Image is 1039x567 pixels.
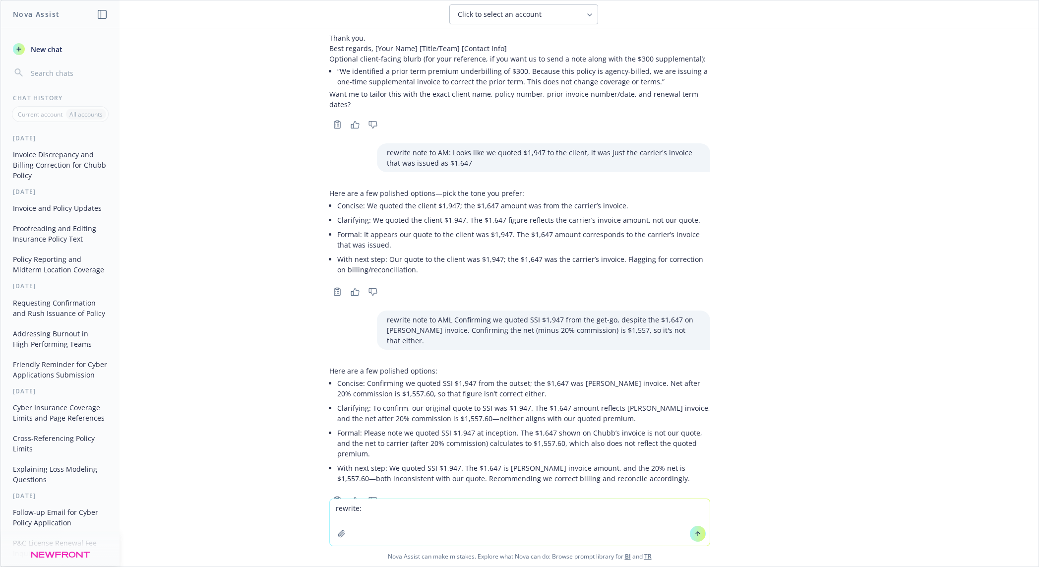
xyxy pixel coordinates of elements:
[1,387,120,395] div: [DATE]
[9,325,112,352] button: Addressing Burnout in High-Performing Teams
[1,134,120,142] div: [DATE]
[18,110,62,119] p: Current account
[9,461,112,488] button: Explaining Loss Modeling Questions
[9,356,112,383] button: Friendly Reminder for Cyber Applications Submission
[9,251,112,278] button: Policy Reporting and Midterm Location Coverage
[9,504,112,531] button: Follow-up Email for Cyber Policy Application
[387,147,700,168] p: rewrite note to AM: Looks like we quoted $1,947 to the client, it was just the carrier's invoice ...
[337,213,710,227] li: Clarifying: We quoted the client $1,947. The $1,647 figure reflects the carrier’s invoice amount,...
[333,287,342,296] svg: Copy to clipboard
[13,9,60,19] h1: Nova Assist
[1,94,120,102] div: Chat History
[9,399,112,426] button: Cyber Insurance Coverage Limits and Page References
[337,227,710,252] li: Formal: It appears our quote to the client was $1,947. The $1,647 amount corresponds to the carri...
[625,552,631,561] a: BI
[9,146,112,184] button: Invoice Discrepancy and Billing Correction for Chubb Policy
[329,89,710,110] p: Want me to tailor this with the exact client name, policy number, prior invoice number/date, and ...
[330,499,710,546] textarea: rewrite:
[4,546,1035,567] span: Nova Assist can make mistakes. Explore what Nova can do: Browse prompt library for and
[337,198,710,213] li: Concise: We quoted the client $1,947; the $1,647 amount was from the carrier’s invoice.
[337,64,710,89] li: “We identified a prior term premium underbilling of $300. Because this policy is agency-billed, w...
[9,295,112,321] button: Requesting Confirmation and Rush Issuance of Policy
[329,54,710,64] p: Optional client-facing blurb (for your reference, if you want us to send a note along with the $3...
[9,430,112,457] button: Cross-Referencing Policy Limits
[458,9,542,19] span: Click to select an account
[644,552,652,561] a: TR
[365,494,381,507] button: Thumbs down
[9,220,112,247] button: Proofreading and Editing Insurance Policy Text
[333,496,342,505] svg: Copy to clipboard
[333,120,342,129] svg: Copy to clipboard
[337,463,710,484] p: With next step: We quoted SSI $1,947. The $1,647 is [PERSON_NAME] invoice amount, and the 20% net...
[9,535,112,562] button: P&C License Renewal Fee Inquiry
[1,492,120,500] div: [DATE]
[329,43,710,54] p: Best regards, [Your Name] [Title/Team] [Contact Info]
[337,252,710,277] li: With next step: Our quote to the client was $1,947; the $1,647 was the carrier’s invoice. Flaggin...
[329,188,710,198] p: Here are a few polished options—pick the tone you prefer:
[29,66,108,80] input: Search chats
[337,428,710,459] p: Formal: Please note we quoted SSI $1,947 at inception. The $1,647 shown on Chubb’s invoice is not...
[365,285,381,299] button: Thumbs down
[449,4,598,24] button: Click to select an account
[387,315,700,346] p: rewrite note to AML Confirming we quoted SSI $1,947 from the get-go, despite the $1,647 on [PERSO...
[9,200,112,216] button: Invoice and Policy Updates
[9,40,112,58] button: New chat
[69,110,103,119] p: All accounts
[29,44,62,55] span: New chat
[329,33,710,43] p: Thank you.
[337,378,710,399] p: Concise: Confirming we quoted SSI $1,947 from the outset; the $1,647 was [PERSON_NAME] invoice. N...
[1,188,120,196] div: [DATE]
[337,403,710,424] p: Clarifying: To confirm, our original quote to SSI was $1,947. The $1,647 amount reflects [PERSON_...
[329,366,710,376] p: Here are a few polished options:
[1,282,120,290] div: [DATE]
[365,118,381,131] button: Thumbs down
